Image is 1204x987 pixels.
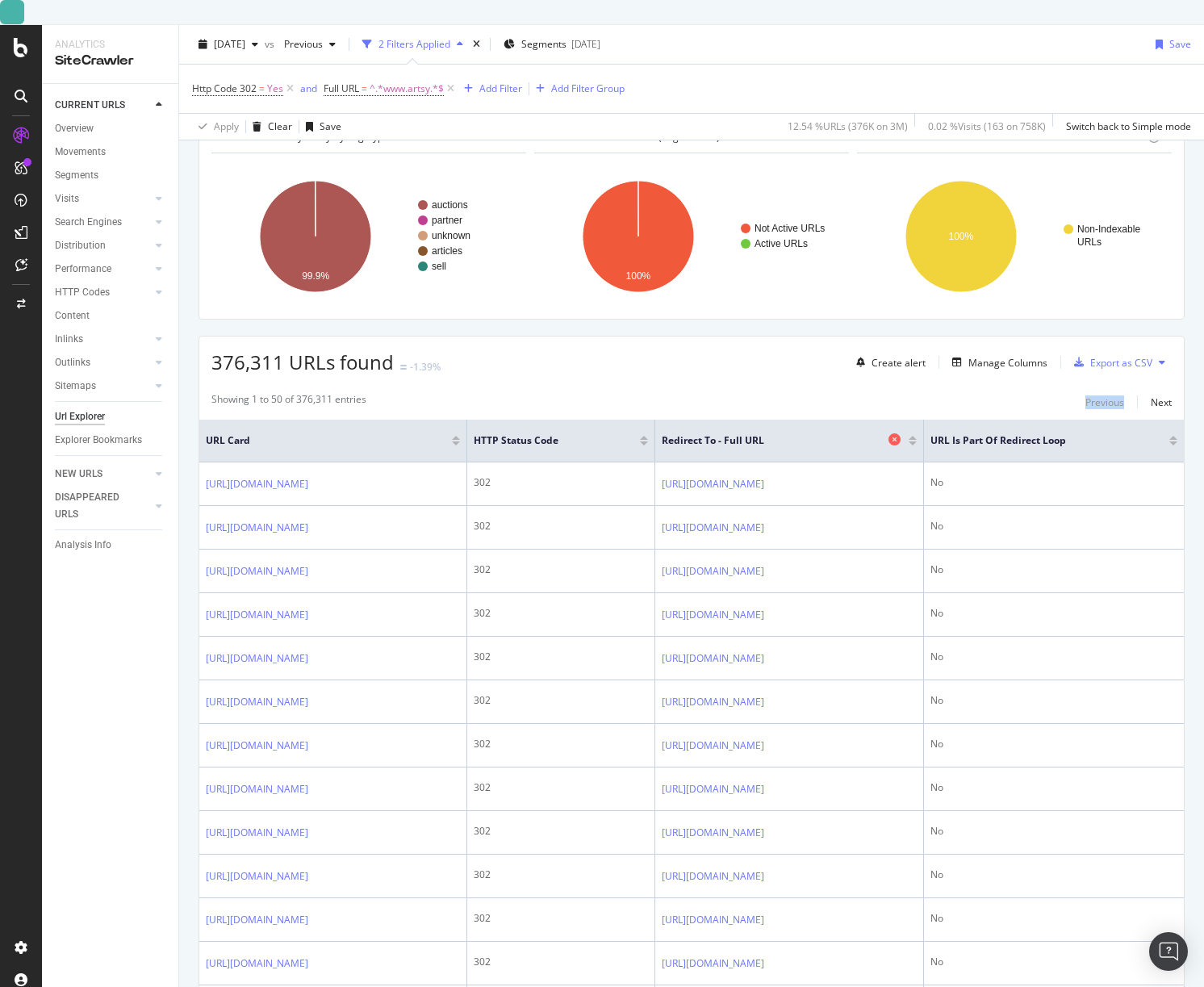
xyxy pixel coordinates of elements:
[55,466,151,483] a: NEW URLS
[474,955,648,969] div: 302
[571,37,600,51] div: [DATE]
[529,79,625,98] button: Add Filter Group
[206,781,308,797] a: [URL][DOMAIN_NAME]
[55,97,125,114] div: CURRENT URLS
[857,166,1172,307] svg: A chart.
[521,37,566,51] span: Segments
[1077,224,1140,235] text: Non-Indexable
[432,245,462,257] text: articles
[788,119,908,133] div: 12.54 % URLs ( 376K on 3M )
[324,82,359,95] span: Full URL
[55,408,105,425] div: Url Explorer
[946,353,1047,372] button: Manage Columns
[755,223,825,234] text: Not Active URLs
[227,130,389,144] span: URLs Crawled By Botify By pagetype
[662,781,764,797] a: [URL][DOMAIN_NAME]
[474,868,648,882] div: 302
[948,231,973,242] text: 100%
[55,307,90,324] div: Content
[206,433,448,448] span: URL Card
[278,31,342,57] button: Previous
[930,824,1177,839] div: No
[265,37,278,51] span: vs
[1066,119,1191,133] div: Switch back to Simple mode
[206,825,308,841] a: [URL][DOMAIN_NAME]
[474,780,648,795] div: 302
[930,606,1177,621] div: No
[1085,392,1124,412] button: Previous
[400,365,407,370] img: Equal
[55,378,151,395] a: Sitemaps
[662,738,764,754] a: [URL][DOMAIN_NAME]
[55,378,96,395] div: Sitemaps
[211,349,394,375] span: 376,311 URLs found
[268,119,292,133] div: Clear
[662,607,764,623] a: [URL][DOMAIN_NAME]
[206,650,308,667] a: [URL][DOMAIN_NAME]
[755,238,808,249] text: Active URLs
[206,607,308,623] a: [URL][DOMAIN_NAME]
[192,114,239,140] button: Apply
[1149,932,1188,971] div: Open Intercom Messenger
[55,167,98,184] div: Segments
[192,82,257,95] span: Http Code 302
[55,307,167,324] a: Content
[930,955,1177,969] div: No
[267,77,283,100] span: Yes
[474,650,648,664] div: 302
[211,392,366,412] div: Showing 1 to 50 of 376,311 entries
[300,81,317,96] button: and
[55,354,151,371] a: Outlinks
[55,52,165,70] div: SiteCrawler
[55,120,167,137] a: Overview
[474,433,616,448] span: HTTP Status Code
[479,82,522,95] div: Add Filter
[320,119,341,133] div: Save
[55,38,165,52] div: Analytics
[930,737,1177,751] div: No
[356,31,470,57] button: 2 Filters Applied
[55,537,167,554] a: Analysis Info
[1151,392,1172,412] button: Next
[55,144,106,161] div: Movements
[55,331,83,348] div: Inlinks
[55,214,151,231] a: Search Engines
[206,868,308,885] a: [URL][DOMAIN_NAME]
[206,476,308,492] a: [URL][DOMAIN_NAME]
[534,166,849,307] svg: A chart.
[55,408,167,425] a: Url Explorer
[474,824,648,839] div: 302
[278,37,323,51] span: Previous
[930,475,1177,490] div: No
[55,237,151,254] a: Distribution
[206,694,308,710] a: [URL][DOMAIN_NAME]
[850,349,926,375] button: Create alert
[214,37,245,51] span: 2025 Aug. 28th
[662,433,884,448] span: Redirect To - Full URL
[474,911,648,926] div: 302
[662,650,764,667] a: [URL][DOMAIN_NAME]
[474,693,648,708] div: 302
[1151,395,1172,409] div: Next
[1085,395,1124,409] div: Previous
[55,432,142,449] div: Explorer Bookmarks
[1149,31,1191,57] button: Save
[214,119,239,133] div: Apply
[362,82,367,95] span: =
[55,261,111,278] div: Performance
[930,519,1177,533] div: No
[662,476,764,492] a: [URL][DOMAIN_NAME]
[55,331,151,348] a: Inlinks
[192,31,265,57] button: [DATE]
[55,489,151,523] a: DISAPPEARED URLS
[302,270,329,282] text: 99.9%
[206,563,308,579] a: [URL][DOMAIN_NAME]
[211,166,526,307] div: A chart.
[1068,349,1152,375] button: Export as CSV
[470,36,483,52] div: times
[458,79,522,98] button: Add Filter
[55,144,167,161] a: Movements
[1090,356,1152,370] div: Export as CSV
[930,780,1177,795] div: No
